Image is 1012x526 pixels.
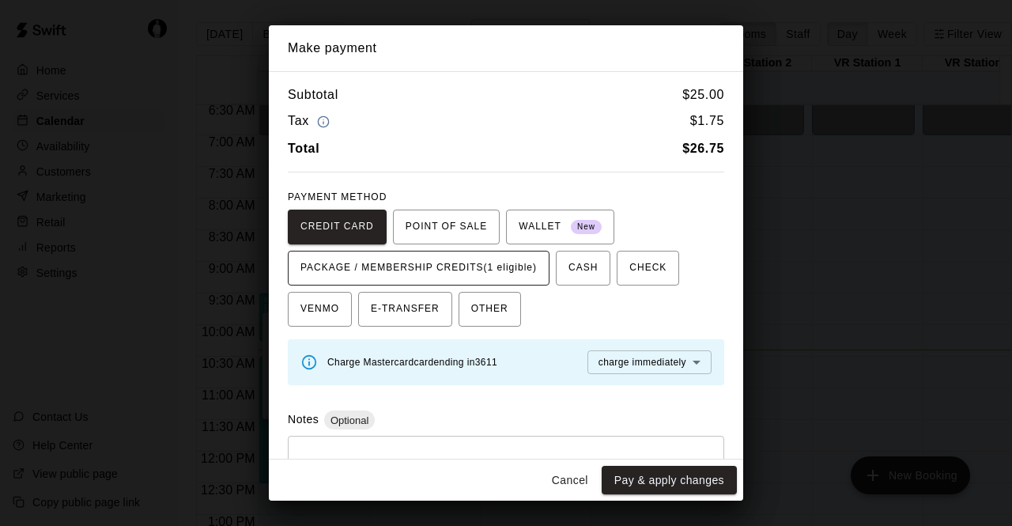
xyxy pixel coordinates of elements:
[269,25,743,71] h2: Make payment
[568,255,598,281] span: CASH
[288,142,319,155] b: Total
[571,217,602,238] span: New
[288,191,387,202] span: PAYMENT METHOD
[599,357,686,368] span: charge immediately
[300,255,537,281] span: PACKAGE / MEMBERSHIP CREDITS (1 eligible)
[519,214,602,240] span: WALLET
[288,413,319,426] label: Notes
[617,251,679,286] button: CHECK
[556,251,610,286] button: CASH
[288,111,334,132] h6: Tax
[602,466,737,495] button: Pay & apply changes
[300,214,374,240] span: CREDIT CARD
[545,466,595,495] button: Cancel
[682,142,724,155] b: $ 26.75
[393,210,500,244] button: POINT OF SALE
[371,297,440,322] span: E-TRANSFER
[459,292,521,327] button: OTHER
[682,85,724,105] h6: $ 25.00
[406,214,487,240] span: POINT OF SALE
[690,111,724,132] h6: $ 1.75
[288,85,338,105] h6: Subtotal
[358,292,452,327] button: E-TRANSFER
[629,255,666,281] span: CHECK
[471,297,508,322] span: OTHER
[324,414,375,426] span: Optional
[506,210,614,244] button: WALLET New
[300,297,339,322] span: VENMO
[288,210,387,244] button: CREDIT CARD
[327,357,497,368] span: Charge Mastercard card ending in 3611
[288,292,352,327] button: VENMO
[288,251,549,286] button: PACKAGE / MEMBERSHIP CREDITS(1 eligible)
